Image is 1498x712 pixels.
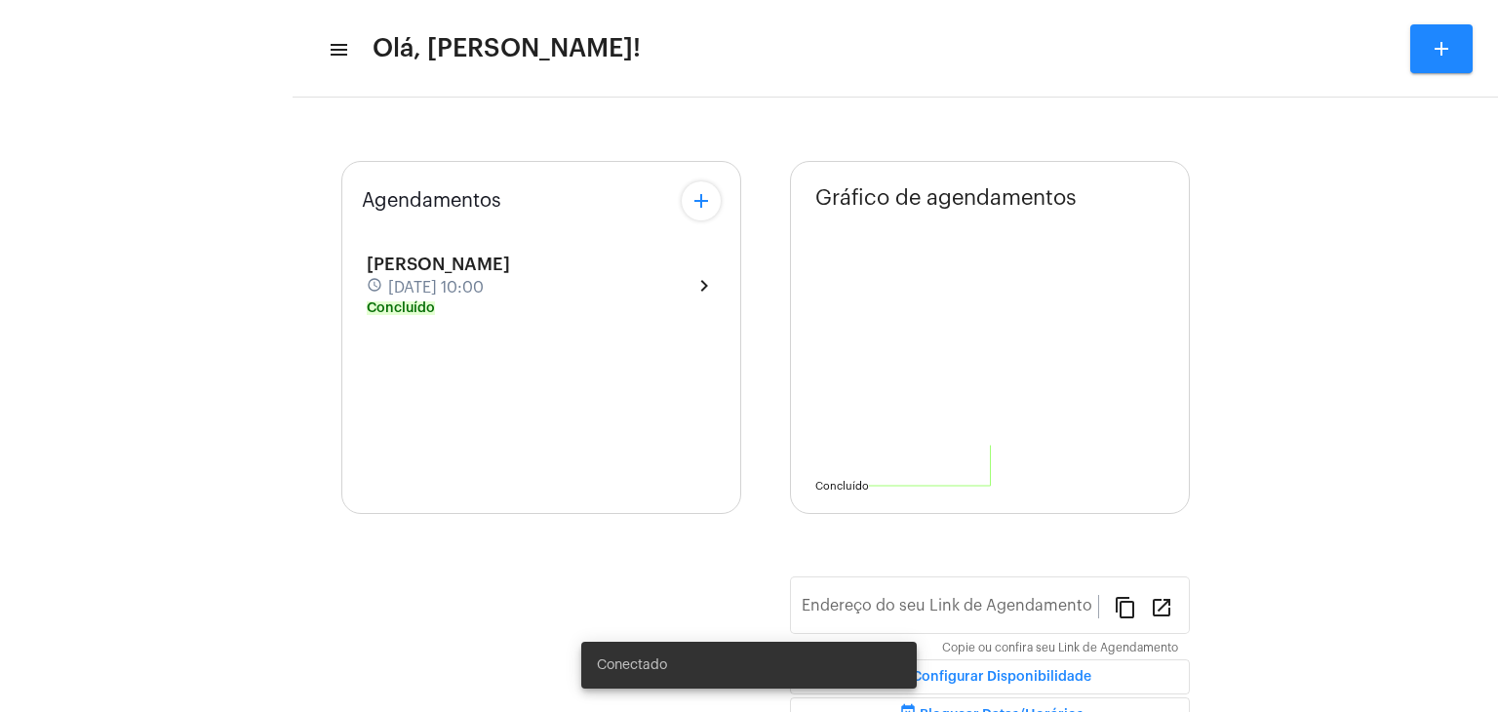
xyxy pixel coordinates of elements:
span: Agendamentos [362,190,501,212]
input: Link [802,601,1098,618]
mat-chip: Concluído [367,301,435,315]
mat-icon: schedule [367,277,384,298]
span: Conectado [597,655,667,675]
span: [DATE] 10:00 [388,279,484,297]
mat-icon: sidenav icon [328,38,347,61]
span: [PERSON_NAME] [367,256,510,273]
mat-hint: Copie ou confira seu Link de Agendamento [942,642,1178,655]
span: Gráfico de agendamentos [815,186,1077,210]
span: Olá, [PERSON_NAME]! [373,33,641,64]
span: Configurar Disponibilidade [888,670,1091,684]
mat-icon: chevron_right [692,274,716,297]
mat-icon: open_in_new [1150,595,1173,618]
mat-icon: add [690,189,713,213]
text: Concluído [815,481,869,492]
mat-icon: add [1430,37,1453,60]
button: Configurar Disponibilidade [790,659,1190,694]
mat-icon: content_copy [1114,595,1137,618]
